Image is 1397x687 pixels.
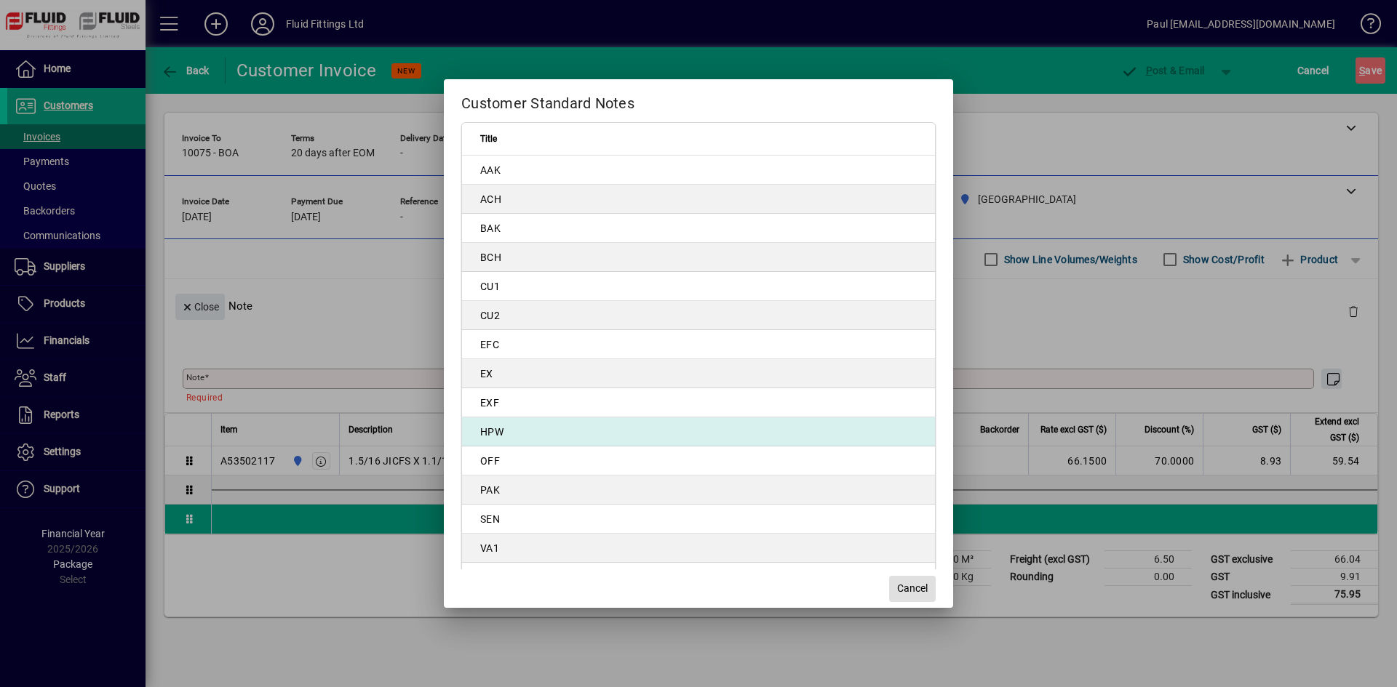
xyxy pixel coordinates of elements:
[462,388,935,417] td: EXF
[462,156,935,185] td: AAK
[889,576,936,602] button: Cancel
[462,272,935,301] td: CU1
[462,417,935,446] td: HPW
[462,185,935,214] td: ACH
[462,505,935,534] td: SEN
[480,131,497,147] span: Title
[897,581,928,596] span: Cancel
[462,534,935,563] td: VA1
[462,301,935,330] td: CU2
[462,563,935,592] td: VAL
[462,214,935,243] td: BAK
[462,446,935,475] td: OFF
[462,243,935,272] td: BCH
[462,330,935,359] td: EFC
[444,79,953,121] h2: Customer Standard Notes
[462,359,935,388] td: EX
[462,475,935,505] td: PAK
